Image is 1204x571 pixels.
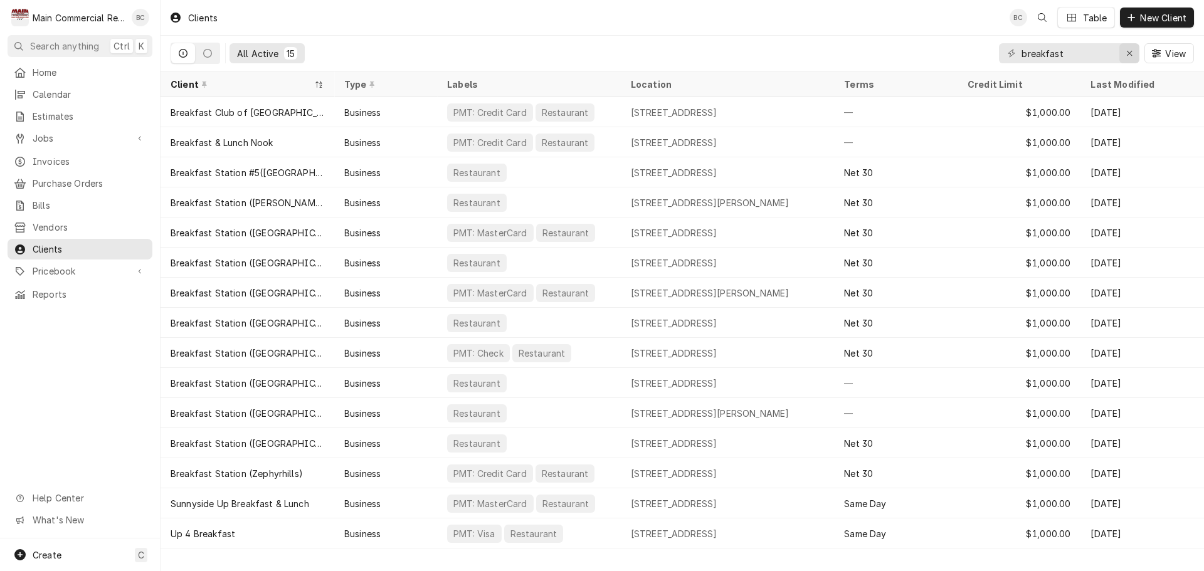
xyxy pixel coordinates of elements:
div: [DATE] [1080,278,1204,308]
a: Go to Help Center [8,488,152,508]
span: What's New [33,513,145,526]
div: [DATE] [1080,458,1204,488]
div: Restaurant [452,196,502,209]
div: $1,000.00 [958,398,1081,428]
div: Location [631,78,825,91]
div: [STREET_ADDRESS] [631,467,717,480]
div: Restaurant [541,106,590,119]
div: Breakfast Station ([GEOGRAPHIC_DATA]) [171,226,324,239]
div: Breakfast Station #5([GEOGRAPHIC_DATA]) [171,166,324,179]
div: $1,000.00 [958,97,1081,127]
div: BC [1010,9,1027,26]
div: M [11,9,29,26]
a: Clients [8,239,152,259]
div: $1,000.00 [958,518,1081,548]
div: Net 30 [844,166,873,179]
div: Net 30 [844,256,873,270]
div: Business [344,196,381,209]
div: PMT: MasterCard [452,497,528,510]
span: Ctrl [114,39,130,53]
div: Breakfast Station ([GEOGRAPHIC_DATA]) [171,317,324,330]
div: [STREET_ADDRESS][PERSON_NAME] [631,196,789,209]
div: Breakfast Station ([GEOGRAPHIC_DATA]) [171,377,324,390]
a: Calendar [8,84,152,105]
div: Breakfast Station ([GEOGRAPHIC_DATA]) [171,407,324,420]
span: Create [33,550,61,560]
button: Search anythingCtrlK [8,35,152,57]
div: All Active [237,47,279,60]
div: Breakfast Club of [GEOGRAPHIC_DATA] [171,106,324,119]
a: Bills [8,195,152,216]
span: C [138,548,144,562]
div: PMT: Check [452,347,505,360]
div: PMT: Credit Card [452,136,528,149]
div: Restaurant [517,347,567,360]
div: Business [344,226,381,239]
div: Restaurant [452,407,502,420]
div: Breakfast Station ([GEOGRAPHIC_DATA]) [171,256,324,270]
a: Home [8,62,152,83]
div: — [834,97,958,127]
div: Same Day [844,497,886,510]
div: Business [344,256,381,270]
div: Business [344,407,381,420]
div: $1,000.00 [958,127,1081,157]
div: Restaurant [541,467,590,480]
div: Table [1083,11,1107,24]
div: PMT: Visa [452,527,496,540]
div: Business [344,527,381,540]
span: View [1163,47,1188,60]
span: Help Center [33,491,145,505]
div: Net 30 [844,347,873,360]
div: Same Day [844,527,886,540]
div: Main Commercial Refrigeration Service's Avatar [11,9,29,26]
div: [DATE] [1080,308,1204,338]
div: Breakfast Station ([GEOGRAPHIC_DATA]) [171,437,324,450]
a: Go to Pricebook [8,261,152,281]
div: Last Modified [1090,78,1191,91]
div: [DATE] [1080,157,1204,187]
div: [STREET_ADDRESS] [631,377,717,390]
div: Business [344,166,381,179]
div: Restaurant [452,256,502,270]
span: Purchase Orders [33,177,146,190]
div: $1,000.00 [958,308,1081,338]
div: Business [344,317,381,330]
div: Breakfast Station ([PERSON_NAME][GEOGRAPHIC_DATA]) [171,196,324,209]
span: Search anything [30,39,99,53]
div: $1,000.00 [958,458,1081,488]
div: $1,000.00 [958,488,1081,518]
div: Type [344,78,425,91]
div: Breakfast Station (Zephyrhills) [171,467,303,480]
div: [DATE] [1080,488,1204,518]
div: PMT: MasterCard [452,286,528,300]
div: [STREET_ADDRESS] [631,527,717,540]
span: Clients [33,243,146,256]
div: $1,000.00 [958,248,1081,278]
div: $1,000.00 [958,428,1081,458]
div: Up 4 Breakfast [171,527,235,540]
div: $1,000.00 [958,157,1081,187]
span: K [139,39,144,53]
button: View [1144,43,1194,63]
input: Keyword search [1022,43,1116,63]
div: [STREET_ADDRESS] [631,106,717,119]
a: Go to What's New [8,510,152,530]
div: [DATE] [1080,217,1204,248]
div: [STREET_ADDRESS] [631,136,717,149]
div: Business [344,286,381,300]
div: Net 30 [844,226,873,239]
div: Business [344,347,381,360]
div: [STREET_ADDRESS] [631,256,717,270]
div: [STREET_ADDRESS] [631,317,717,330]
div: [STREET_ADDRESS] [631,166,717,179]
div: Restaurant [541,136,590,149]
div: [STREET_ADDRESS][PERSON_NAME] [631,407,789,420]
div: Business [344,497,381,510]
div: Terms [844,78,945,91]
div: [DATE] [1080,398,1204,428]
div: Business [344,106,381,119]
div: [DATE] [1080,127,1204,157]
a: Purchase Orders [8,173,152,194]
div: [DATE] [1080,518,1204,548]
